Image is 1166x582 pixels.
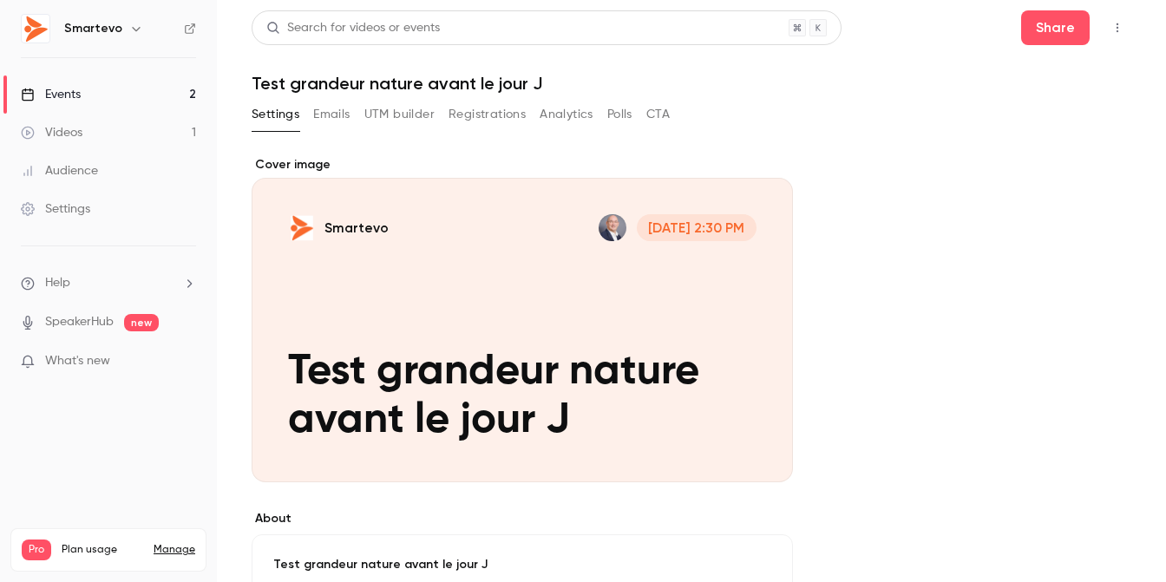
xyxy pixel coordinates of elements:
[22,15,49,43] img: Smartevo
[273,556,771,573] p: Test grandeur nature avant le jour J
[21,200,90,218] div: Settings
[45,274,70,292] span: Help
[154,543,195,557] a: Manage
[252,156,793,173] label: Cover image
[21,124,82,141] div: Videos
[64,20,122,37] h6: Smartevo
[364,101,435,128] button: UTM builder
[607,101,632,128] button: Polls
[21,162,98,180] div: Audience
[45,313,114,331] a: SpeakerHub
[266,19,440,37] div: Search for videos or events
[21,86,81,103] div: Events
[62,543,143,557] span: Plan usage
[22,539,51,560] span: Pro
[124,314,159,331] span: new
[313,101,350,128] button: Emails
[252,156,793,482] section: Cover image
[21,274,196,292] li: help-dropdown-opener
[252,101,299,128] button: Settings
[540,101,593,128] button: Analytics
[252,510,793,527] label: About
[1021,10,1090,45] button: Share
[45,352,110,370] span: What's new
[646,101,670,128] button: CTA
[252,73,1131,94] h1: Test grandeur nature avant le jour J
[449,101,526,128] button: Registrations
